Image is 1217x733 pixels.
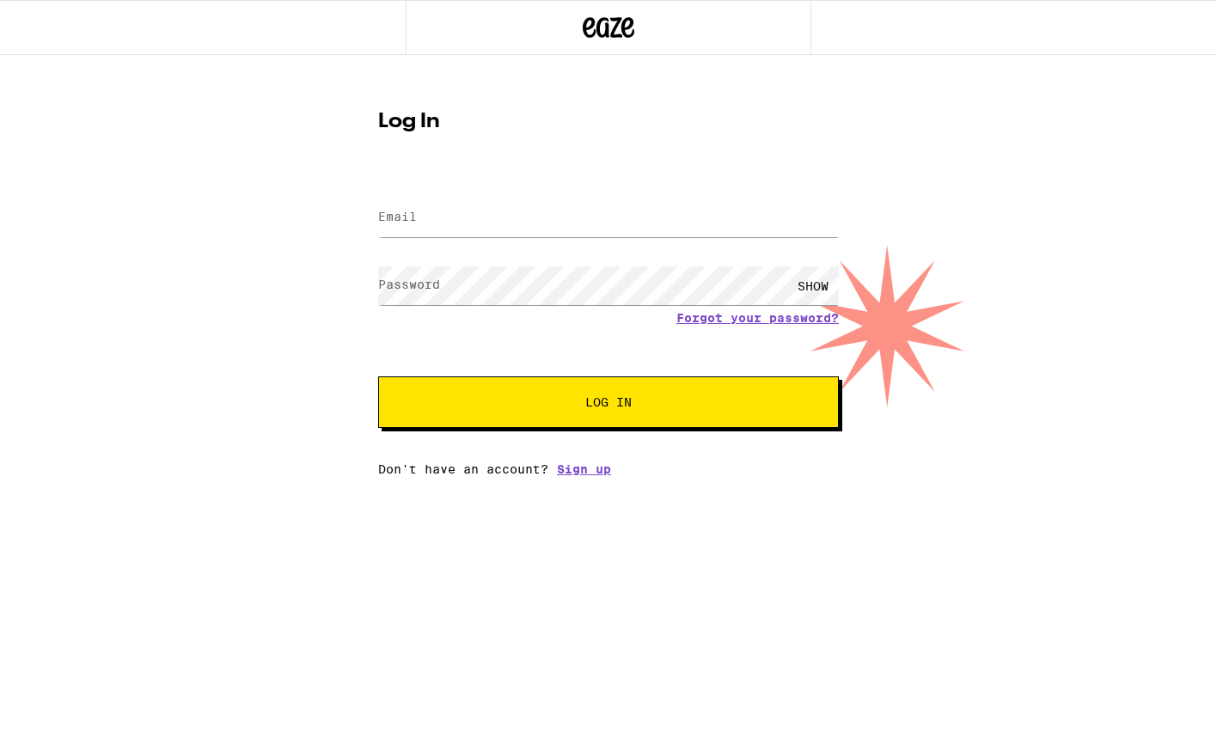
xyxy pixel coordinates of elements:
[378,112,839,132] h1: Log In
[378,278,440,291] label: Password
[585,396,632,408] span: Log In
[676,311,839,325] a: Forgot your password?
[378,210,417,223] label: Email
[557,462,611,476] a: Sign up
[378,462,839,476] div: Don't have an account?
[787,266,839,305] div: SHOW
[378,376,839,428] button: Log In
[378,199,839,237] input: Email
